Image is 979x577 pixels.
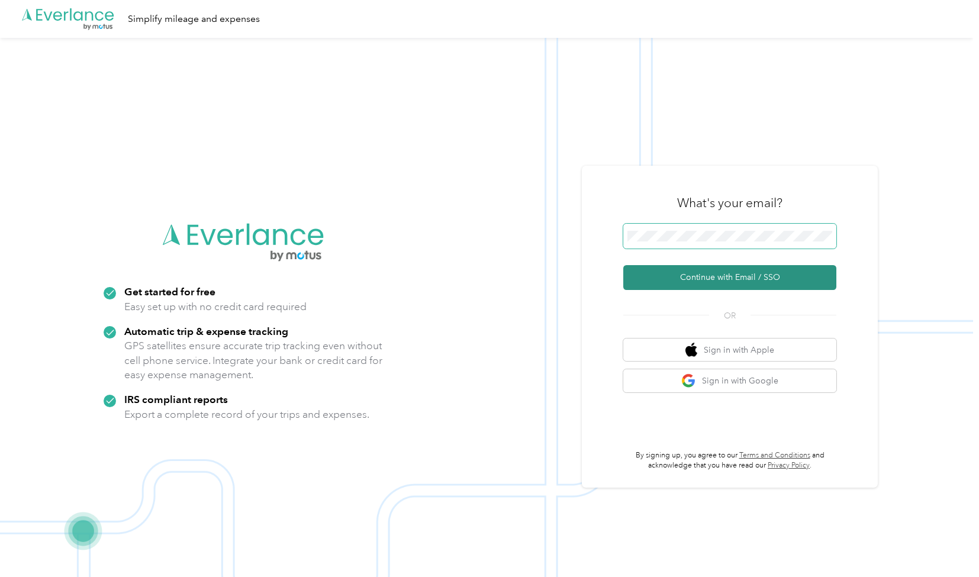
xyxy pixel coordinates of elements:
[681,373,696,388] img: google logo
[623,369,836,392] button: google logoSign in with Google
[128,12,260,27] div: Simplify mileage and expenses
[124,299,307,314] p: Easy set up with no credit card required
[739,451,810,460] a: Terms and Conditions
[124,339,383,382] p: GPS satellites ensure accurate trip tracking even without cell phone service. Integrate your bank...
[124,393,228,405] strong: IRS compliant reports
[623,339,836,362] button: apple logoSign in with Apple
[709,310,751,322] span: OR
[623,450,836,471] p: By signing up, you agree to our and acknowledge that you have read our .
[677,195,782,211] h3: What's your email?
[685,343,697,357] img: apple logo
[623,265,836,290] button: Continue with Email / SSO
[124,325,288,337] strong: Automatic trip & expense tracking
[768,461,810,470] a: Privacy Policy
[124,407,369,422] p: Export a complete record of your trips and expenses.
[124,285,215,298] strong: Get started for free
